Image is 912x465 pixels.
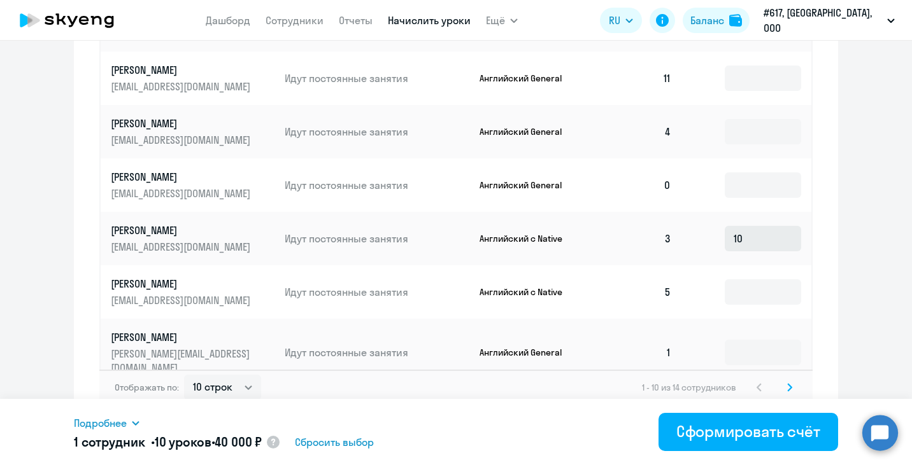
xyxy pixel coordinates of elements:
p: [PERSON_NAME] [111,277,253,291]
a: Отчеты [339,14,373,27]
a: [PERSON_NAME][PERSON_NAME][EMAIL_ADDRESS][DOMAIN_NAME] [111,330,274,375]
p: [EMAIL_ADDRESS][DOMAIN_NAME] [111,240,253,254]
img: balance [729,14,742,27]
p: [EMAIL_ADDRESS][DOMAIN_NAME] [111,133,253,147]
p: #617, [GEOGRAPHIC_DATA], ООО [764,5,882,36]
a: [PERSON_NAME][EMAIL_ADDRESS][DOMAIN_NAME] [111,63,274,94]
p: Идут постоянные занятия [285,345,469,359]
p: Английский General [480,126,575,137]
p: [EMAIL_ADDRESS][DOMAIN_NAME] [111,186,253,200]
td: 5 [592,265,681,319]
a: [PERSON_NAME][EMAIL_ADDRESS][DOMAIN_NAME] [111,277,274,307]
a: Начислить уроки [388,14,471,27]
p: [PERSON_NAME] [111,63,253,77]
p: Английский General [480,347,575,358]
button: Сформировать счёт [659,413,838,451]
a: [PERSON_NAME][EMAIL_ADDRESS][DOMAIN_NAME] [111,170,274,200]
p: Идут постоянные занятия [285,285,469,299]
p: Идут постоянные занятия [285,232,469,246]
button: Балансbalance [683,8,750,33]
td: 11 [592,52,681,105]
td: 1 [592,319,681,386]
div: Баланс [690,13,724,28]
td: 4 [592,105,681,158]
p: Английский General [480,179,575,191]
span: Сбросить выбор [295,434,374,450]
span: 10 уроков [155,434,211,450]
h5: 1 сотрудник • • [74,433,262,451]
td: 0 [592,158,681,212]
span: Подробнее [74,415,127,431]
p: Английский General [480,73,575,84]
button: Ещё [486,8,518,33]
p: [PERSON_NAME] [111,223,253,237]
button: #617, [GEOGRAPHIC_DATA], ООО [757,5,901,36]
span: 1 - 10 из 14 сотрудников [642,382,736,393]
div: Сформировать счёт [676,421,820,441]
a: Дашборд [206,14,250,27]
span: Ещё [486,13,505,28]
p: [PERSON_NAME] [111,116,253,130]
a: Сотрудники [266,14,324,27]
p: [PERSON_NAME] [111,330,253,344]
p: [PERSON_NAME][EMAIL_ADDRESS][DOMAIN_NAME] [111,347,253,375]
a: [PERSON_NAME][EMAIL_ADDRESS][DOMAIN_NAME] [111,223,274,254]
p: Идут постоянные занятия [285,71,469,85]
p: Английский с Native [480,286,575,298]
p: [EMAIL_ADDRESS][DOMAIN_NAME] [111,80,253,94]
button: RU [600,8,642,33]
span: 40 000 ₽ [215,434,262,450]
p: [EMAIL_ADDRESS][DOMAIN_NAME] [111,293,253,307]
td: 3 [592,212,681,265]
a: [PERSON_NAME][EMAIL_ADDRESS][DOMAIN_NAME] [111,116,274,147]
span: Отображать по: [115,382,179,393]
p: Английский с Native [480,233,575,244]
p: Идут постоянные занятия [285,125,469,139]
span: RU [609,13,620,28]
p: Идут постоянные занятия [285,178,469,192]
p: [PERSON_NAME] [111,170,253,184]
